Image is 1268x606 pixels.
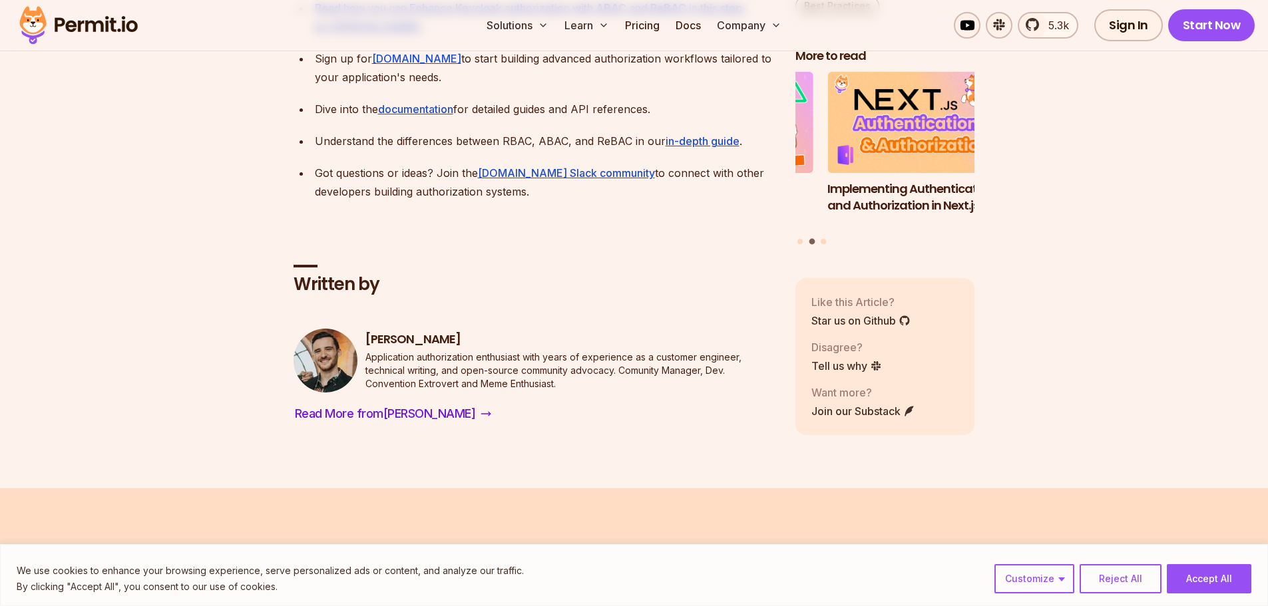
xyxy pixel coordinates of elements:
h3: Implementing Multi-Tenant RBAC in Nuxt.js [634,181,813,214]
p: We use cookies to enhance your browsing experience, serve personalized ads or content, and analyz... [17,563,524,579]
a: [DOMAIN_NAME] Slack community [478,166,655,180]
a: 5.3k [1018,12,1078,39]
p: By clicking "Accept All", you consent to our use of cookies. [17,579,524,595]
p: Disagree? [811,340,882,356]
a: in-depth guide [666,134,740,148]
button: Accept All [1167,564,1251,593]
p: Sign up for to start building advanced authorization workflows tailored to your application's needs. [315,49,774,86]
img: Daniel Bass [294,329,357,392]
button: Go to slide 2 [809,239,815,245]
li: 1 of 3 [634,73,813,231]
button: Company [712,12,787,39]
a: Implementing Authentication and Authorization in Next.jsImplementing Authentication and Authoriza... [827,73,1007,231]
div: Posts [795,73,975,247]
p: Like this Article? [811,295,911,311]
li: 2 of 3 [827,73,1007,231]
h2: More to read [795,48,975,65]
h3: [PERSON_NAME] [365,331,774,348]
span: 5.3k [1040,17,1069,33]
button: Learn [559,12,614,39]
h3: Implementing Authentication and Authorization in Next.js [827,181,1007,214]
a: Sign In [1094,9,1163,41]
a: [DOMAIN_NAME] [372,52,461,65]
p: Application authorization enthusiast with years of experience as a customer engineer, technical w... [365,351,774,390]
p: Want more? [811,385,915,401]
a: Pricing [620,12,665,39]
button: Solutions [481,12,554,39]
button: Customize [994,564,1074,593]
p: Dive into the for detailed guides and API references. [315,100,774,118]
a: Join our Substack [811,404,915,420]
button: Reject All [1080,564,1162,593]
span: Read More from [PERSON_NAME] [295,404,476,423]
button: Go to slide 1 [797,239,803,244]
p: Got questions or ideas? Join the to connect with other developers building authorization systems. [315,164,774,201]
h2: Written by [294,273,774,297]
a: documentation [378,102,453,116]
a: Read More from[PERSON_NAME] [294,403,493,424]
a: Star us on Github [811,313,911,329]
img: Permit logo [13,3,144,48]
a: Start Now [1168,9,1255,41]
p: Understand the differences between RBAC, ABAC, and ReBAC in our . [315,132,774,150]
a: Tell us why [811,359,882,375]
a: Docs [670,12,706,39]
img: Implementing Authentication and Authorization in Next.js [827,73,1007,174]
button: Go to slide 3 [821,239,826,244]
